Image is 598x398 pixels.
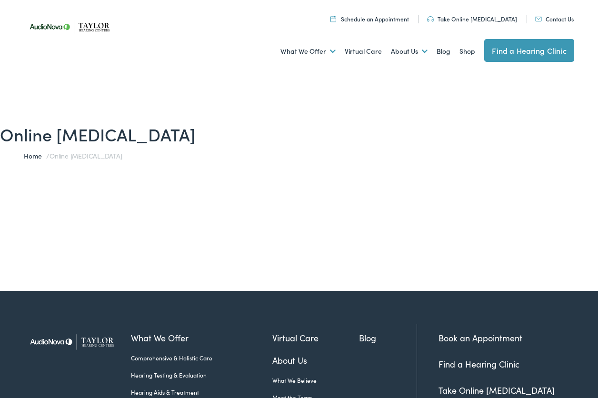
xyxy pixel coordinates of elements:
a: What We Believe [272,376,359,385]
a: Virtual Care [272,331,359,344]
span: Online [MEDICAL_DATA] [50,151,122,160]
a: What We Offer [280,34,336,69]
img: utility icon [330,16,336,22]
a: About Us [272,354,359,367]
a: About Us [391,34,428,69]
a: What We Offer [131,331,272,344]
a: Contact Us [535,15,574,23]
a: Virtual Care [345,34,382,69]
a: Blog [359,331,417,344]
a: Home [24,151,46,160]
a: Shop [459,34,475,69]
a: Find a Hearing Clinic [484,39,574,62]
a: Take Online [MEDICAL_DATA] [427,15,517,23]
img: Taylor Hearing Centers [24,324,124,359]
a: Hearing Testing & Evaluation [131,371,272,379]
img: utility icon [427,16,434,22]
a: Book an Appointment [439,332,522,344]
a: Comprehensive & Holistic Care [131,354,272,362]
a: Hearing Aids & Treatment [131,388,272,397]
img: utility icon [535,17,542,21]
a: Schedule an Appointment [330,15,409,23]
a: Take Online [MEDICAL_DATA] [439,384,555,396]
a: Blog [437,34,450,69]
span: / [24,151,122,160]
a: Find a Hearing Clinic [439,358,519,370]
